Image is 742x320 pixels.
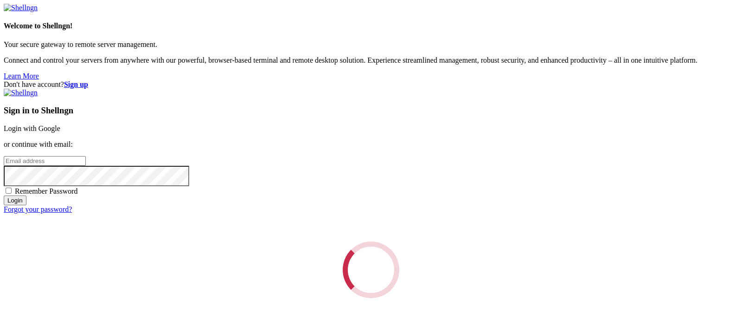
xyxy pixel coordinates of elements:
input: Login [4,196,26,205]
p: Your secure gateway to remote server management. [4,40,738,49]
input: Email address [4,156,86,166]
img: Shellngn [4,89,38,97]
h4: Welcome to Shellngn! [4,22,738,30]
a: Forgot your password? [4,205,72,213]
p: Connect and control your servers from anywhere with our powerful, browser-based terminal and remo... [4,56,738,65]
h3: Sign in to Shellngn [4,105,738,116]
span: Remember Password [15,187,78,195]
p: or continue with email: [4,140,738,149]
a: Learn More [4,72,39,80]
input: Remember Password [6,188,12,194]
div: Don't have account? [4,80,738,89]
img: Shellngn [4,4,38,12]
a: Login with Google [4,124,60,132]
div: Loading... [337,235,405,304]
a: Sign up [64,80,88,88]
